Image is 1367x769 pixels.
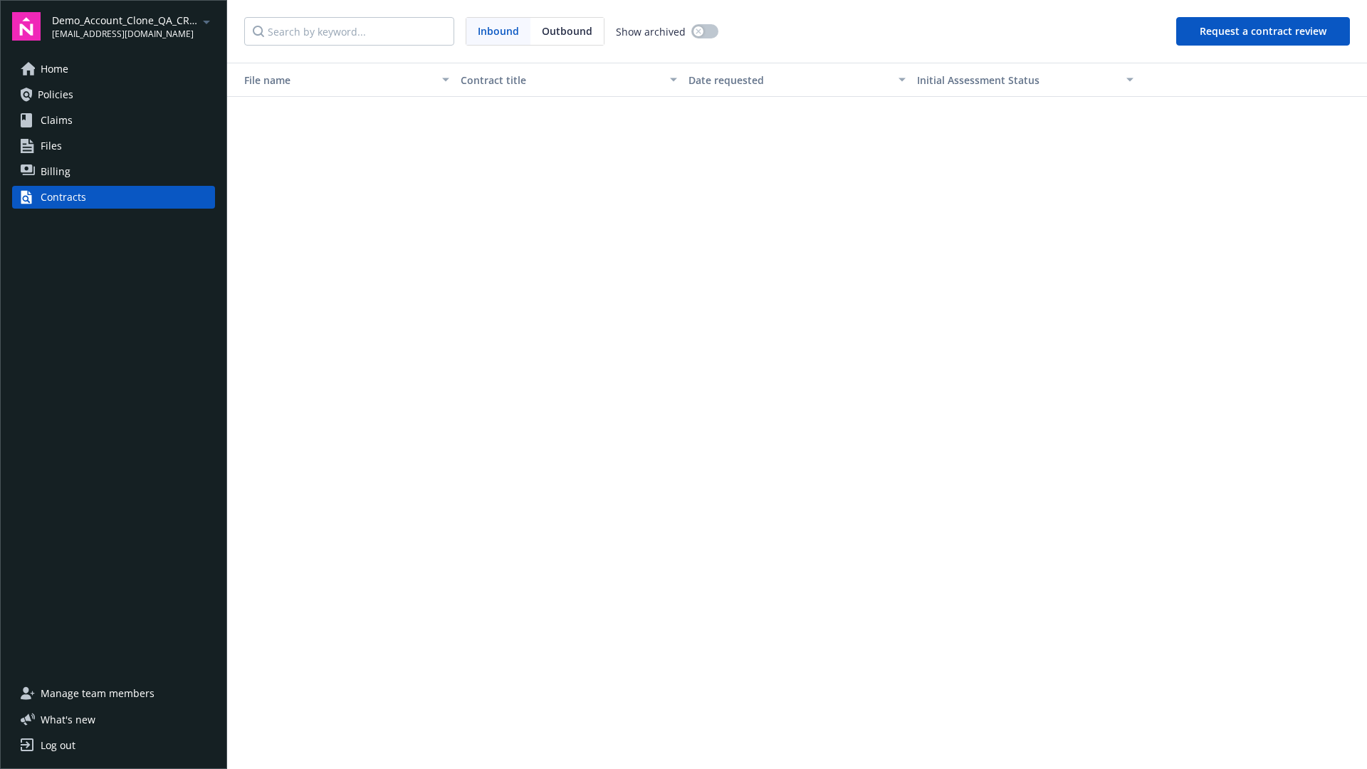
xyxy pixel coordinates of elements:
[41,135,62,157] span: Files
[41,734,75,757] div: Log out
[41,712,95,727] span: What ' s new
[917,73,1118,88] div: Toggle SortBy
[12,712,118,727] button: What's new
[478,23,519,38] span: Inbound
[12,135,215,157] a: Files
[12,186,215,209] a: Contracts
[688,73,889,88] div: Date requested
[244,17,454,46] input: Search by keyword...
[233,73,434,88] div: File name
[52,13,198,28] span: Demo_Account_Clone_QA_CR_Tests_Demo
[917,73,1039,87] span: Initial Assessment Status
[1176,17,1350,46] button: Request a contract review
[233,73,434,88] div: Toggle SortBy
[616,24,686,39] span: Show archived
[461,73,661,88] div: Contract title
[52,12,215,41] button: Demo_Account_Clone_QA_CR_Tests_Demo[EMAIL_ADDRESS][DOMAIN_NAME]arrowDropDown
[12,109,215,132] a: Claims
[12,12,41,41] img: navigator-logo.svg
[41,682,154,705] span: Manage team members
[455,63,683,97] button: Contract title
[12,682,215,705] a: Manage team members
[683,63,911,97] button: Date requested
[12,58,215,80] a: Home
[41,109,73,132] span: Claims
[38,83,73,106] span: Policies
[12,160,215,183] a: Billing
[41,58,68,80] span: Home
[52,28,198,41] span: [EMAIL_ADDRESS][DOMAIN_NAME]
[542,23,592,38] span: Outbound
[12,83,215,106] a: Policies
[41,160,70,183] span: Billing
[466,18,530,45] span: Inbound
[530,18,604,45] span: Outbound
[41,186,86,209] div: Contracts
[198,13,215,30] a: arrowDropDown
